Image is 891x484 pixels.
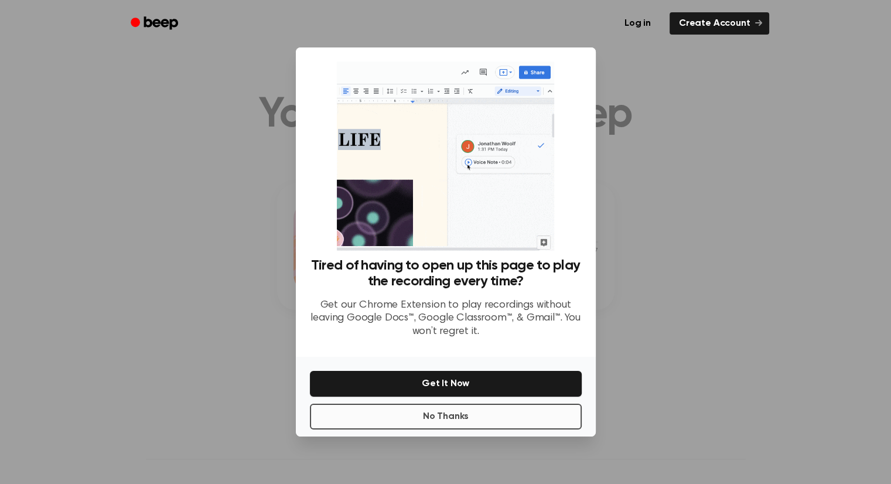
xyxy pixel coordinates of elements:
[310,404,582,430] button: No Thanks
[613,10,663,37] a: Log in
[670,12,769,35] a: Create Account
[337,62,554,251] img: Beep extension in action
[310,258,582,289] h3: Tired of having to open up this page to play the recording every time?
[310,299,582,339] p: Get our Chrome Extension to play recordings without leaving Google Docs™, Google Classroom™, & Gm...
[122,12,189,35] a: Beep
[310,371,582,397] button: Get It Now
